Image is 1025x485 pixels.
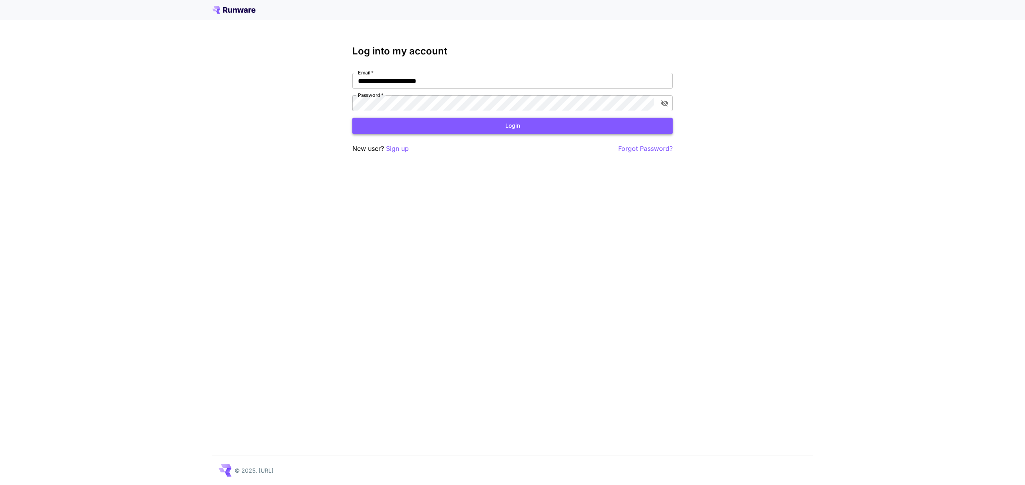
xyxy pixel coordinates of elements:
[386,144,409,154] button: Sign up
[358,69,374,76] label: Email
[352,118,673,134] button: Login
[352,144,409,154] p: New user?
[657,96,672,110] button: toggle password visibility
[352,46,673,57] h3: Log into my account
[618,144,673,154] button: Forgot Password?
[235,466,273,475] p: © 2025, [URL]
[358,92,384,98] label: Password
